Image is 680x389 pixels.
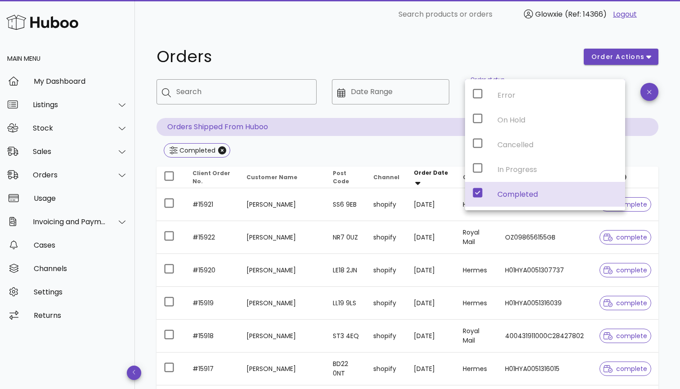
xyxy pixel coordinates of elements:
td: SS6 9EB [326,188,366,221]
span: complete [604,234,647,240]
td: [PERSON_NAME] [239,320,326,353]
td: ST3 4EQ [326,320,366,353]
td: shopify [366,353,407,385]
span: order actions [591,52,645,62]
td: [DATE] [407,254,455,287]
span: Glowxie [535,9,563,19]
div: Completed [178,146,215,155]
td: LE18 2JN [326,254,366,287]
div: Sales [33,147,106,156]
th: Client Order No. [185,167,239,188]
img: Huboo Logo [6,13,78,32]
td: [PERSON_NAME] [239,287,326,320]
div: Stock [33,124,106,132]
div: Listings [33,100,106,109]
td: OZ098656155GB [498,221,592,254]
button: order actions [584,49,658,65]
div: Completed [497,190,618,199]
span: Order Date [414,169,448,176]
span: complete [604,366,647,372]
td: Hermes [456,353,498,385]
label: Order status [470,77,504,83]
span: Carrier [463,173,485,181]
td: #15921 [185,188,239,221]
td: [DATE] [407,287,455,320]
td: shopify [366,221,407,254]
td: H01HYA0051307737 [498,254,592,287]
td: Hermes [456,287,498,320]
td: [DATE] [407,188,455,221]
div: Channels [34,264,128,273]
td: 400431911000C28427802 [498,320,592,353]
td: shopify [366,254,407,287]
td: Royal Mail [456,221,498,254]
th: Carrier [456,167,498,188]
td: #15918 [185,320,239,353]
td: Hermes [456,188,498,221]
span: Channel [373,173,399,181]
button: Close [218,146,226,154]
p: Orders Shipped From Huboo [157,118,658,136]
td: BD22 0NT [326,353,366,385]
td: Hermes [456,254,498,287]
td: #15922 [185,221,239,254]
td: shopify [366,287,407,320]
td: Royal Mail [456,320,498,353]
div: Invoicing and Payments [33,217,106,226]
td: [PERSON_NAME] [239,221,326,254]
span: Client Order No. [192,169,230,185]
td: H01HYA0051316015 [498,353,592,385]
div: Usage [34,194,128,203]
span: complete [604,300,647,306]
td: shopify [366,320,407,353]
td: #15919 [185,287,239,320]
span: Post Code [333,169,349,185]
td: [DATE] [407,221,455,254]
div: Cases [34,241,128,249]
span: (Ref: 14366) [565,9,607,19]
th: Customer Name [239,167,326,188]
span: complete [604,267,647,273]
th: Order Date: Sorted descending. Activate to remove sorting. [407,167,455,188]
th: Status [592,167,658,188]
th: Post Code [326,167,366,188]
td: LL19 9LS [326,287,366,320]
td: [DATE] [407,353,455,385]
td: #15920 [185,254,239,287]
div: Settings [34,288,128,296]
div: Orders [33,171,106,179]
td: H01HYA0051316039 [498,287,592,320]
span: complete [604,201,647,208]
div: Returns [34,311,128,320]
h1: Orders [157,49,573,65]
a: Logout [613,9,637,20]
td: NR7 0UZ [326,221,366,254]
th: Channel [366,167,407,188]
td: shopify [366,188,407,221]
span: Customer Name [246,173,297,181]
td: [PERSON_NAME] [239,254,326,287]
td: [PERSON_NAME] [239,353,326,385]
div: My Dashboard [34,77,128,86]
td: #15917 [185,353,239,385]
td: [PERSON_NAME] [239,188,326,221]
td: [DATE] [407,320,455,353]
span: complete [604,333,647,339]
